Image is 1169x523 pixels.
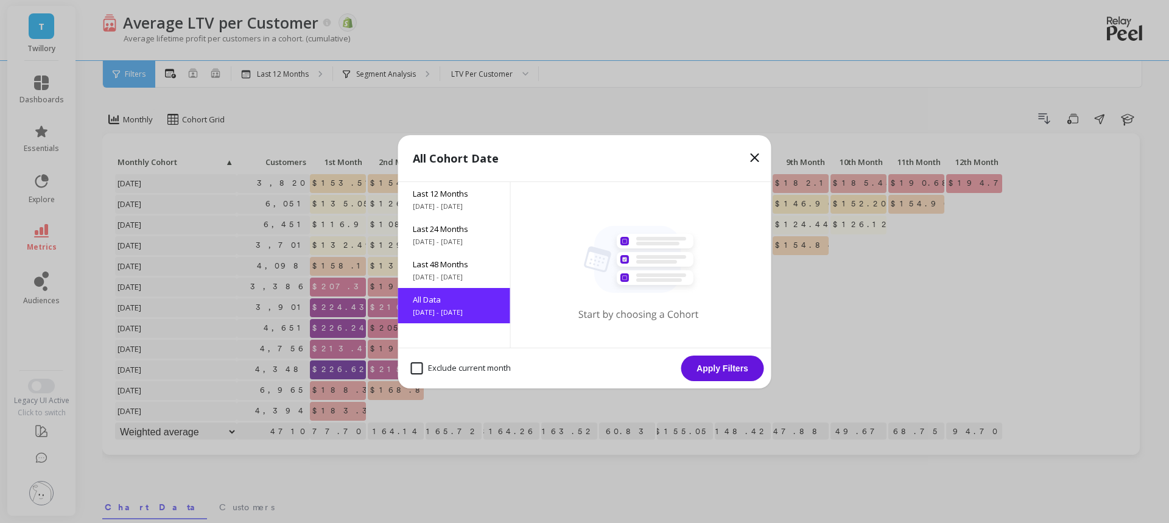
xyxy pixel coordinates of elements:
[413,188,496,199] span: Last 12 Months
[681,356,764,381] button: Apply Filters
[413,294,496,305] span: All Data
[413,202,496,211] span: [DATE] - [DATE]
[413,272,496,282] span: [DATE] - [DATE]
[413,223,496,234] span: Last 24 Months
[413,307,496,317] span: [DATE] - [DATE]
[413,259,496,270] span: Last 48 Months
[411,362,511,374] span: Exclude current month
[413,237,496,247] span: [DATE] - [DATE]
[413,150,499,167] p: All Cohort Date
